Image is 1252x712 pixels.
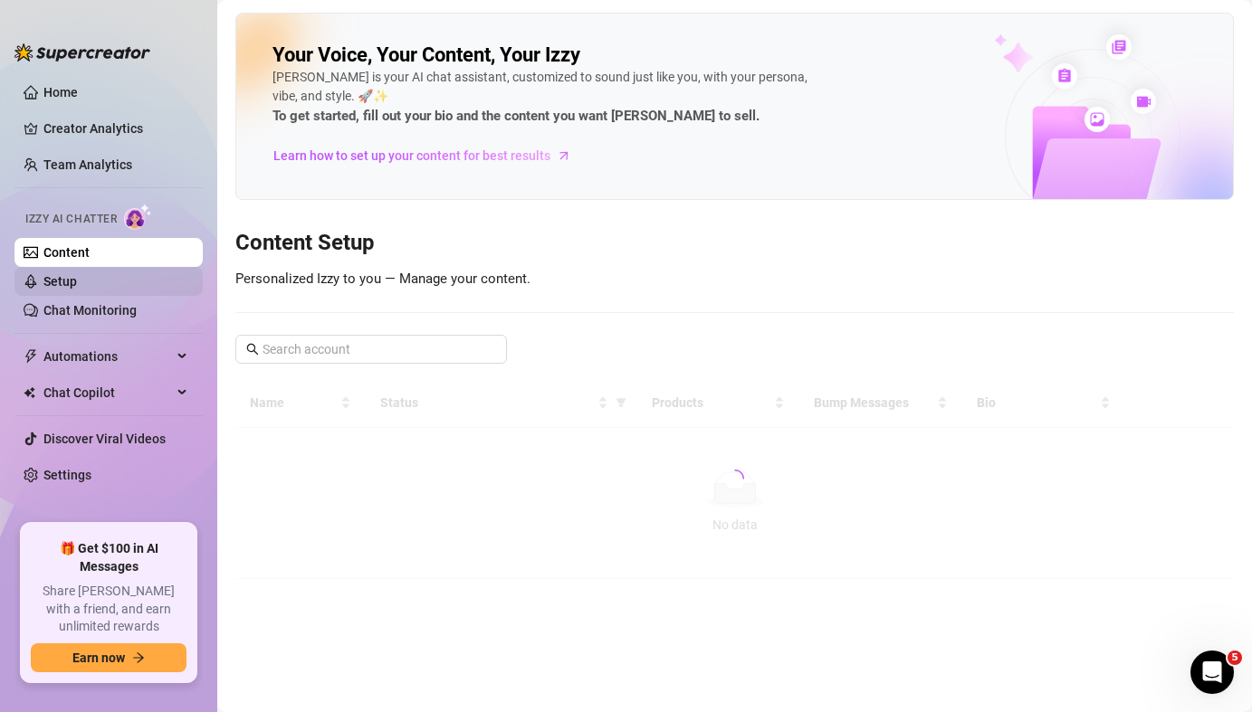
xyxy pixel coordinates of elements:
[43,157,132,172] a: Team Analytics
[246,343,259,356] span: search
[24,386,35,399] img: Chat Copilot
[726,470,744,488] span: loading
[272,68,816,128] div: [PERSON_NAME] is your AI chat assistant, customized to sound just like you, with your persona, vi...
[43,468,91,482] a: Settings
[31,540,186,575] span: 🎁 Get $100 in AI Messages
[43,114,188,143] a: Creator Analytics
[14,43,150,62] img: logo-BBDzfeDw.svg
[272,43,580,68] h2: Your Voice, Your Content, Your Izzy
[273,146,550,166] span: Learn how to set up your content for best results
[24,349,38,364] span: thunderbolt
[43,342,172,371] span: Automations
[72,650,125,665] span: Earn now
[124,204,152,230] img: AI Chatter
[31,643,186,672] button: Earn nowarrow-right
[235,271,530,287] span: Personalized Izzy to you — Manage your content.
[1228,650,1242,665] span: 5
[263,339,482,359] input: Search account
[43,432,166,446] a: Discover Viral Videos
[272,108,760,124] strong: To get started, fill out your bio and the content you want [PERSON_NAME] to sell.
[555,147,573,165] span: arrow-right
[25,211,117,228] span: Izzy AI Chatter
[31,583,186,636] span: Share [PERSON_NAME] with a friend, and earn unlimited rewards
[1190,650,1234,694] iframe: Intercom live chat
[43,303,137,318] a: Chat Monitoring
[272,141,585,170] a: Learn how to set up your content for best results
[43,245,90,260] a: Content
[43,85,78,100] a: Home
[43,274,77,289] a: Setup
[43,378,172,407] span: Chat Copilot
[132,651,145,664] span: arrow-right
[235,229,1234,258] h3: Content Setup
[952,14,1233,199] img: ai-chatter-content-library-cLFOSyPT.png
